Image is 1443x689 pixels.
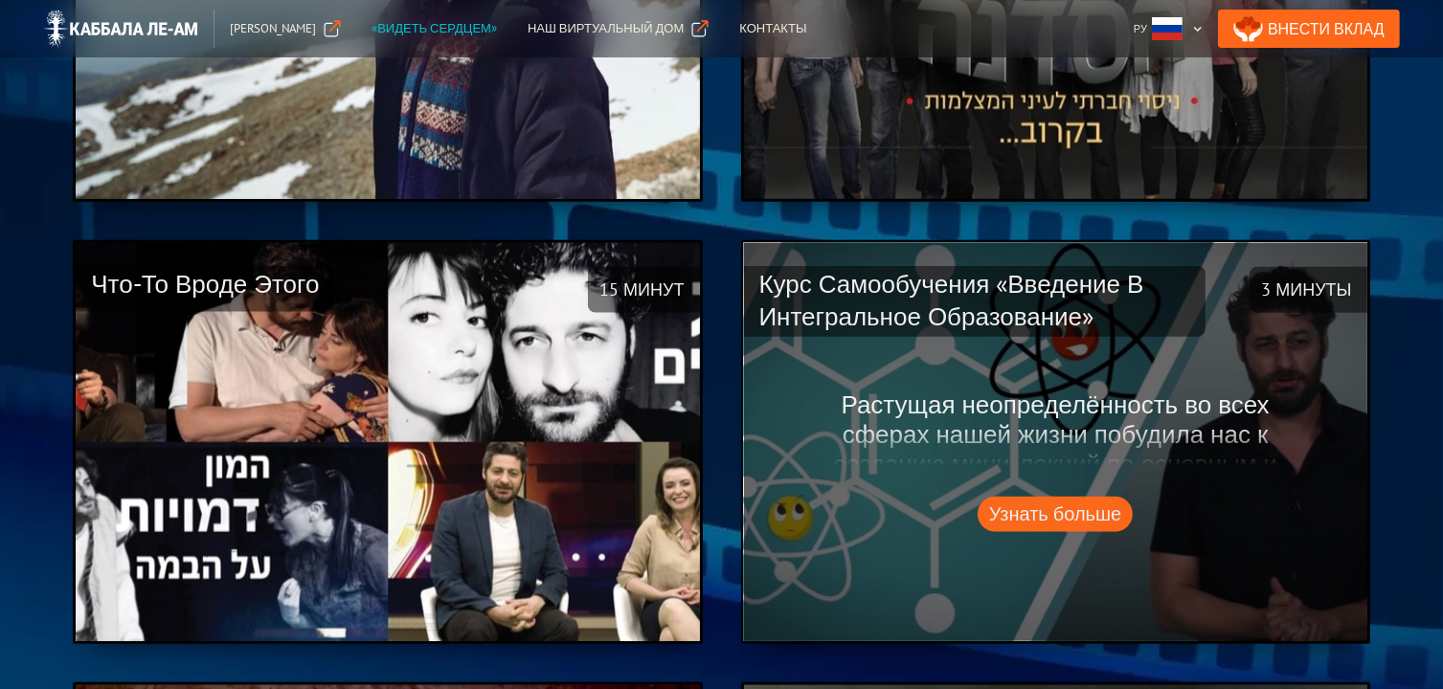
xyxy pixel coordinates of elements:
h2: Курс самообучения «Введение в интегральное образование» [744,266,1206,337]
a: Наш Виртуальный дом [512,10,724,48]
a: Внести Вклад [1218,10,1400,48]
div: Ру [1134,19,1147,38]
div: [PERSON_NAME] [230,19,316,38]
a: «Видеть сердцем» [356,10,512,48]
a: 3 минутыКурс самообучения «Введение в интегральное образование»Растущая неопределённость во всех ... [741,240,1370,644]
h4: 3 минуты [1250,267,1366,313]
a: 15 минутЧто-то вроде этого [73,240,702,644]
a: Контакты [724,10,822,48]
div: «Видеть сердцем» [372,19,497,38]
div: Контакты [739,19,806,38]
div: Ру [1126,10,1210,48]
h2: Что-то вроде этого [76,266,334,312]
div: Наш Виртуальный дом [528,19,684,38]
a: [PERSON_NAME] [214,10,356,48]
h4: 15 минут [588,267,699,313]
div: Узнать больше [989,504,1121,524]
